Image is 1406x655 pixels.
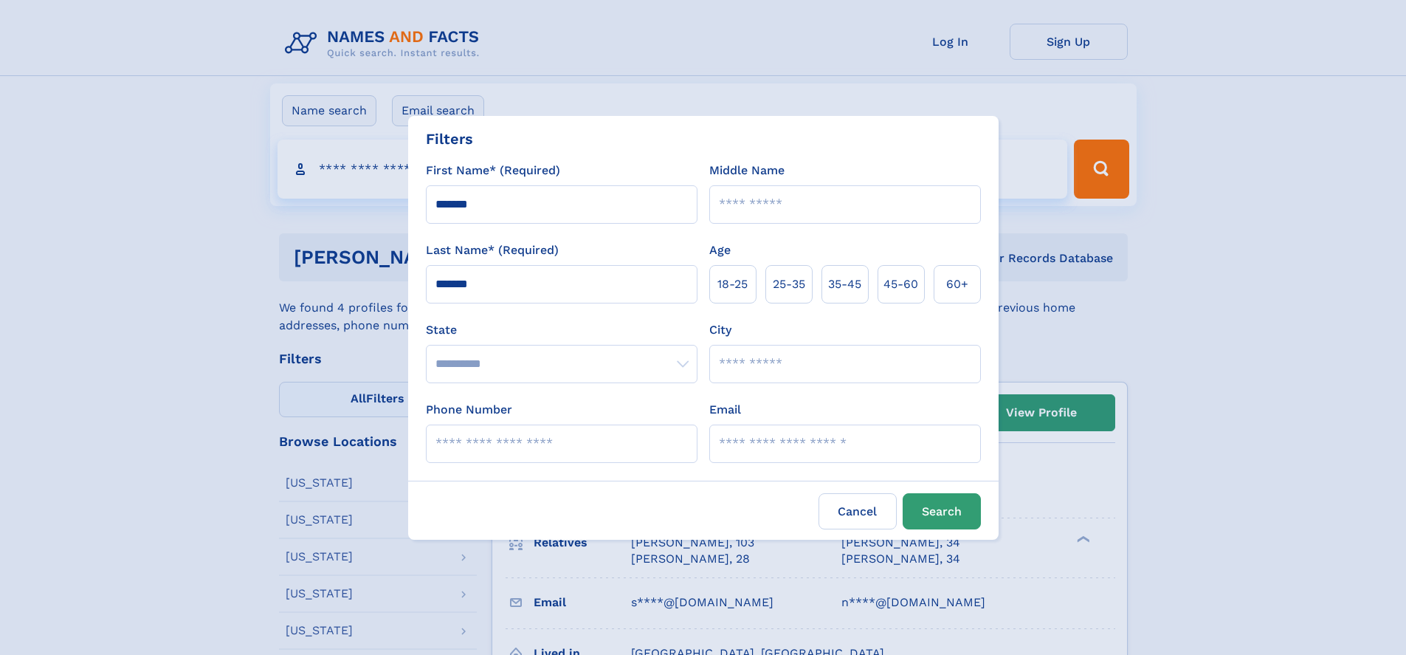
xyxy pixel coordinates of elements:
span: 25‑35 [773,275,805,293]
span: 60+ [946,275,968,293]
label: Phone Number [426,401,512,419]
label: Middle Name [709,162,785,179]
label: First Name* (Required) [426,162,560,179]
span: 35‑45 [828,275,861,293]
button: Search [903,493,981,529]
span: 45‑60 [883,275,918,293]
label: Last Name* (Required) [426,241,559,259]
label: Cancel [819,493,897,529]
span: 18‑25 [717,275,748,293]
label: State [426,321,697,339]
div: Filters [426,128,473,150]
label: Email [709,401,741,419]
label: City [709,321,731,339]
label: Age [709,241,731,259]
